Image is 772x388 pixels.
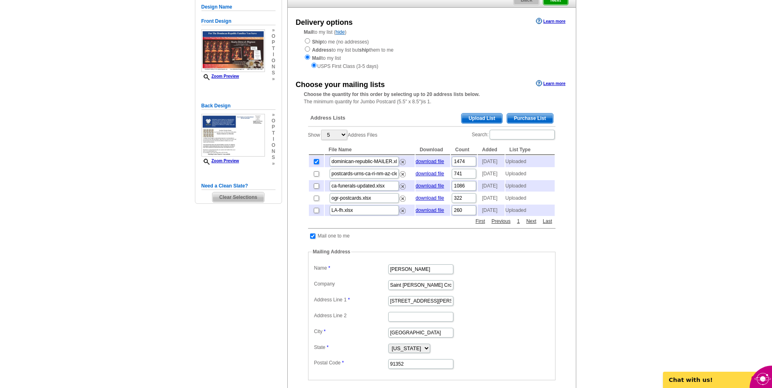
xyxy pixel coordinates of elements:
strong: Address [312,47,332,53]
label: Address Line 2 [314,312,387,319]
a: Previous [490,218,513,225]
img: small-thumb.jpg [201,29,265,72]
span: Address Lists [311,114,346,122]
a: Next [524,218,538,225]
iframe: LiveChat chat widget [658,362,772,388]
input: Search: [490,130,555,140]
a: download file [416,171,444,177]
label: Company [314,280,387,288]
select: ShowAddress Files [321,130,347,140]
a: 1 [515,218,522,225]
th: Count [451,145,477,155]
img: delete.png [400,208,406,214]
label: City [314,328,387,335]
a: Learn more [536,80,565,87]
a: Remove this list [400,194,406,200]
img: delete.png [400,196,406,202]
a: Remove this list [400,206,406,212]
strong: ship [359,47,369,53]
td: [DATE] [478,156,504,167]
th: List Type [505,145,555,155]
h5: Front Design [201,17,276,25]
span: o [271,58,275,64]
a: Remove this list [400,170,406,175]
span: p [271,39,275,46]
h5: Need a Clean Slate? [201,182,276,190]
div: to me (no addresses) to my list but them to me to my list [304,37,560,70]
a: Learn more [536,18,565,24]
span: s [271,70,275,76]
a: download file [416,159,444,164]
strong: Ship [312,39,323,45]
a: download file [416,207,444,213]
span: i [271,52,275,58]
strong: Choose the quantity for this order by selecting up to 20 address lists below. [304,92,480,97]
span: n [271,64,275,70]
span: o [271,142,275,148]
legend: Mailing Address [312,248,351,255]
img: delete.png [400,159,406,165]
td: Mail one to me [317,232,350,240]
label: Address Line 1 [314,296,387,303]
div: The minimum quantity for Jumbo Postcard (5.5" x 8.5")is 1. [288,91,576,105]
a: Zoom Preview [201,74,239,78]
span: t [271,130,275,136]
td: Uploaded [505,168,555,179]
th: Download [416,145,450,155]
a: Remove this list [400,157,406,163]
img: small-thumb.jpg [201,114,265,157]
label: Name [314,264,387,272]
td: Uploaded [505,192,555,204]
div: Delivery options [296,17,353,28]
span: » [271,76,275,82]
span: n [271,148,275,155]
td: Uploaded [505,156,555,167]
td: [DATE] [478,205,504,216]
a: download file [416,183,444,189]
th: File Name [325,145,415,155]
span: Purchase List [507,113,553,123]
span: o [271,118,275,124]
span: p [271,124,275,130]
span: Upload List [461,113,502,123]
label: Postal Code [314,359,387,366]
td: Uploaded [505,205,555,216]
label: State [314,344,387,351]
a: Last [541,218,554,225]
td: Uploaded [505,180,555,192]
td: [DATE] [478,180,504,192]
span: » [271,27,275,33]
span: Clear Selections [212,192,264,202]
strong: Mail [312,55,321,61]
a: hide [336,29,345,35]
a: Zoom Preview [201,159,239,163]
span: i [271,136,275,142]
th: Added [478,145,504,155]
label: Show Address Files [308,129,378,141]
h5: Back Design [201,102,276,110]
span: » [271,112,275,118]
img: delete.png [400,183,406,190]
a: Remove this list [400,182,406,187]
td: [DATE] [478,192,504,204]
a: First [473,218,487,225]
span: » [271,161,275,167]
label: Search: [472,129,555,140]
strong: Mail [304,29,313,35]
td: [DATE] [478,168,504,179]
div: Choose your mailing lists [296,79,385,90]
span: t [271,46,275,52]
span: s [271,155,275,161]
img: delete.png [400,171,406,177]
span: o [271,33,275,39]
h5: Design Name [201,3,276,11]
div: to my list ( ) [288,28,576,70]
a: download file [416,195,444,201]
div: USPS First Class (3-5 days) [304,62,560,70]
